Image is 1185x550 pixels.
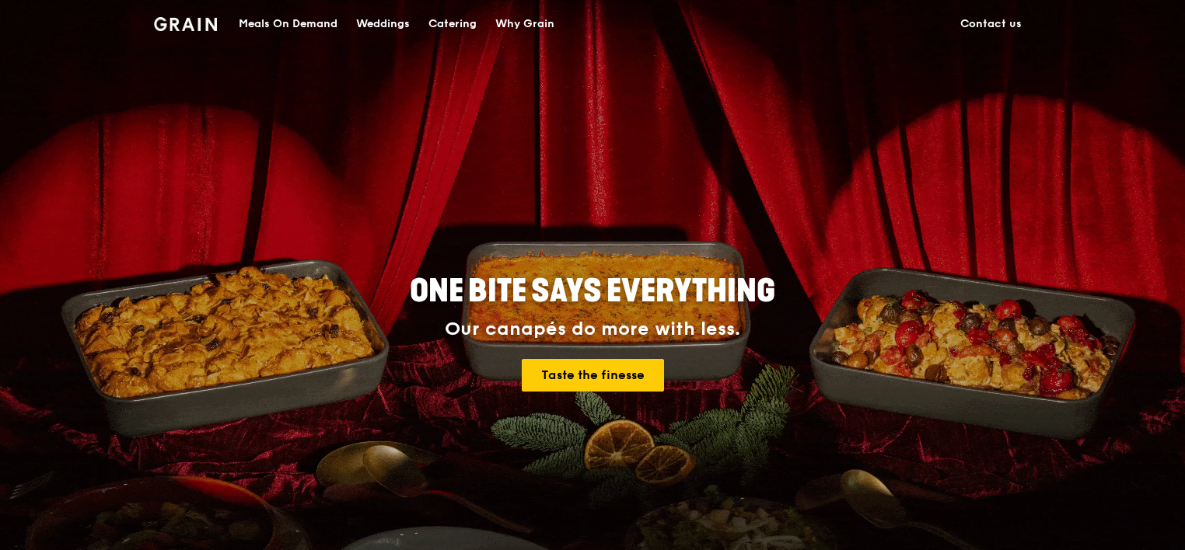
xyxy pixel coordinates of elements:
div: Why Grain [495,1,554,47]
a: Contact us [951,1,1031,47]
span: ONE BITE SAYS EVERYTHING [410,273,775,310]
div: Our canapés do more with less. [313,319,872,340]
div: Weddings [356,1,410,47]
div: Catering [428,1,477,47]
a: Weddings [347,1,419,47]
a: Why Grain [486,1,564,47]
div: Meals On Demand [239,1,337,47]
a: Taste the finesse [522,359,664,392]
a: Catering [419,1,486,47]
img: Grain [154,17,217,31]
